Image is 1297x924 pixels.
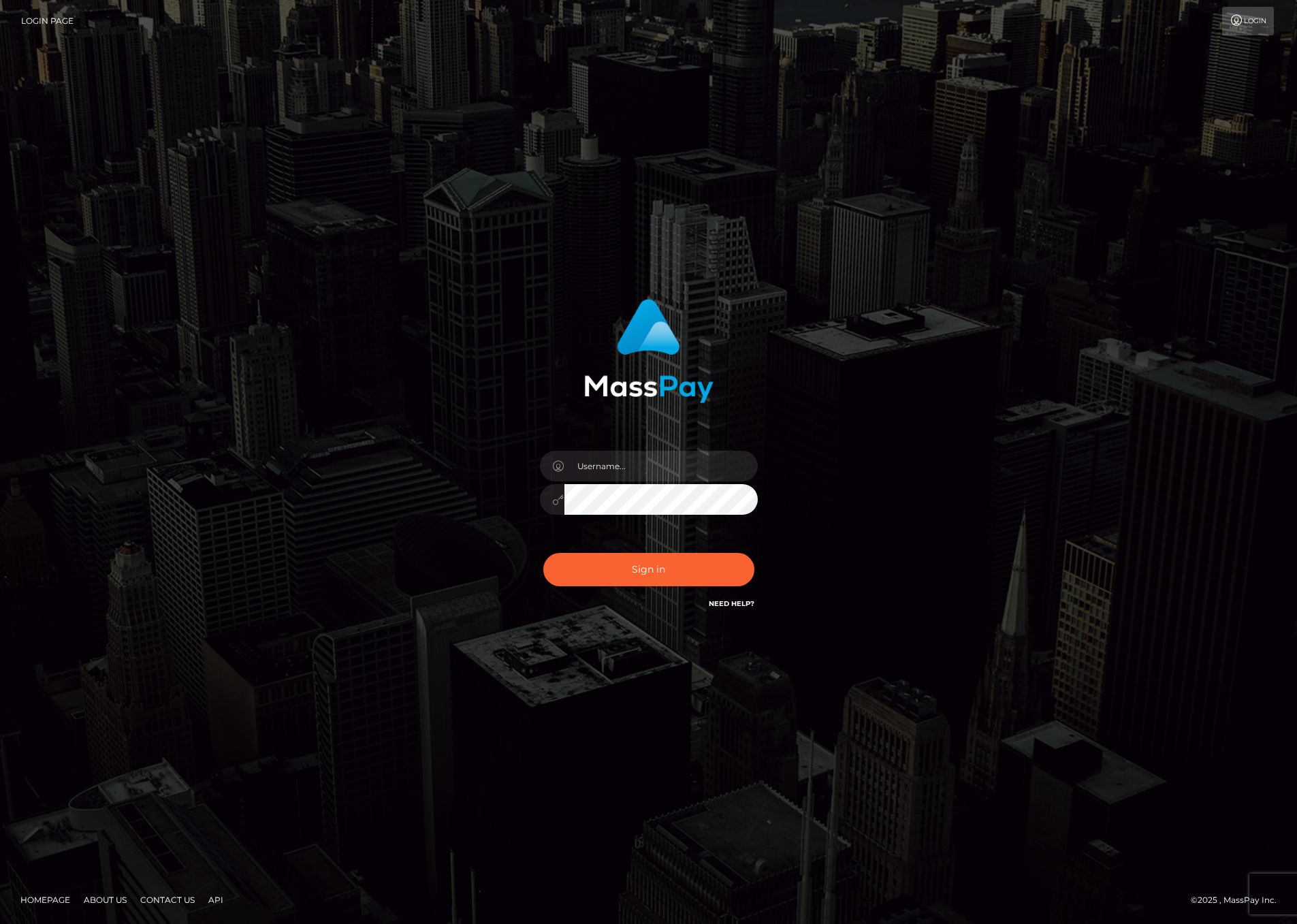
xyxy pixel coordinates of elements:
button: Sign in [543,553,754,586]
div: © 2025 , MassPay Inc. [1191,893,1287,908]
a: Homepage [15,889,76,910]
a: API [203,889,229,910]
img: MassPay Login [584,299,714,403]
a: Contact Us [135,889,200,910]
a: Login Page [21,7,74,35]
a: Need Help? [709,599,754,608]
a: Login [1222,7,1274,35]
input: Username... [564,451,758,481]
a: About Us [78,889,132,910]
